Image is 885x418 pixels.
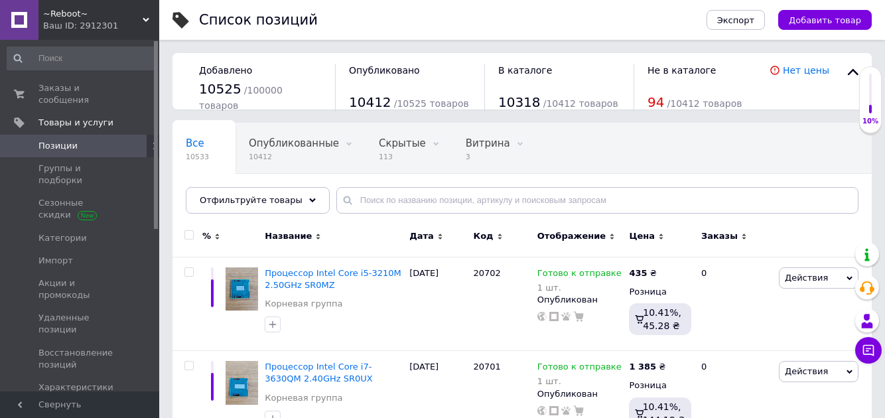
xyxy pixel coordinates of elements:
[199,13,318,27] div: Список позиций
[265,298,342,310] a: Корневая группа
[537,376,622,386] div: 1 шт.
[498,94,541,110] span: 10318
[537,294,623,306] div: Опубликован
[707,10,765,30] button: Экспорт
[643,307,681,331] span: 10.41%, 45.28 ₴
[647,94,664,110] span: 94
[543,98,618,109] span: / 10412 товаров
[249,152,339,162] span: 10412
[406,257,470,351] div: [DATE]
[38,197,123,221] span: Сезонные скидки
[785,273,828,283] span: Действия
[789,15,861,25] span: Добавить товар
[265,362,372,383] a: Процессор Intel Core i7-3630QM 2.40GHz SR0UX
[38,140,78,152] span: Позиции
[379,137,426,149] span: Скрытые
[498,65,552,76] span: В каталоге
[226,361,258,405] img: Процессор Intel Core i7-3630QM 2.40GHz SR0UX
[537,362,622,376] span: Готово к отправке
[629,286,690,298] div: Розница
[717,15,754,25] span: Экспорт
[202,230,211,242] span: %
[249,137,339,149] span: Опубликованные
[629,268,647,278] b: 435
[629,230,655,242] span: Цена
[466,137,510,149] span: Витрина
[349,94,391,110] span: 10412
[38,277,123,301] span: Акции и промокоды
[265,230,312,242] span: Название
[629,362,656,372] b: 1 385
[474,268,501,278] span: 20702
[701,230,738,242] span: Заказы
[693,257,776,351] div: 0
[186,152,209,162] span: 10533
[349,65,420,76] span: Опубликовано
[38,232,87,244] span: Категории
[379,152,426,162] span: 113
[667,98,742,109] span: / 10412 товаров
[43,20,159,32] div: Ваш ID: 2912301
[38,312,123,336] span: Удаленные позиции
[265,268,401,290] a: Процессор Intel Core i5-3210M 2.50GHz SR0MZ
[186,137,204,149] span: Все
[43,8,143,20] span: ~Reboot~
[38,163,123,186] span: Группы и подборки
[265,392,342,404] a: Корневая группа
[860,117,881,126] div: 10%
[785,366,828,376] span: Действия
[336,187,858,214] input: Поиск по названию позиции, артикулу и поисковым запросам
[537,283,622,293] div: 1 шт.
[855,337,882,364] button: Чат с покупателем
[7,46,157,70] input: Поиск
[474,230,494,242] span: Код
[629,380,690,391] div: Розница
[629,361,665,373] div: ₴
[226,267,258,311] img: Процессор Intel Core i5-3210M 2.50GHz SR0MZ
[38,82,123,106] span: Заказы и сообщения
[783,65,829,76] a: Нет цены
[199,85,283,111] span: / 100000 товаров
[199,81,241,97] span: 10525
[474,362,501,372] span: 20701
[537,230,606,242] span: Отображение
[38,255,73,267] span: Импорт
[38,117,113,129] span: Товары и услуги
[647,65,716,76] span: Не в каталоге
[537,388,623,400] div: Опубликован
[38,347,123,371] span: Восстановление позиций
[537,268,622,282] span: Готово к отправке
[186,188,245,200] span: Со скидкой
[38,382,113,393] span: Характеристики
[200,195,303,205] span: Отфильтруйте товары
[409,230,434,242] span: Дата
[199,65,252,76] span: Добавлено
[394,98,469,109] span: / 10525 товаров
[466,152,510,162] span: 3
[629,267,656,279] div: ₴
[778,10,872,30] button: Добавить товар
